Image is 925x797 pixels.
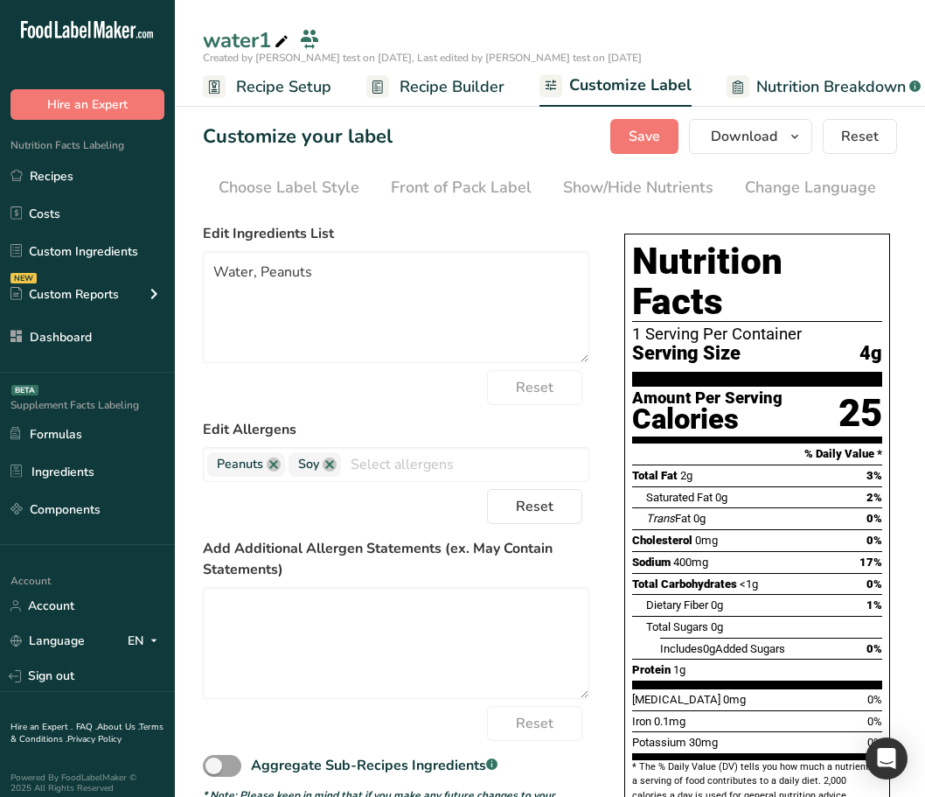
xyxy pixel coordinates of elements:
[711,126,777,147] span: Download
[632,343,741,365] span: Serving Size
[10,626,85,656] a: Language
[632,736,686,749] span: Potassium
[298,455,319,474] span: Soy
[646,512,691,525] span: Fat
[673,663,685,676] span: 1g
[539,66,692,108] a: Customize Label
[632,469,678,482] span: Total Fat
[67,733,122,745] a: Privacy Policy
[866,491,882,504] span: 2%
[646,598,708,612] span: Dietary Fiber
[841,126,879,147] span: Reset
[632,444,882,465] section: % Daily Value *
[727,67,921,107] a: Nutrition Breakdown
[859,343,882,365] span: 4g
[632,390,782,407] div: Amount Per Serving
[203,24,292,56] div: water1
[487,706,582,741] button: Reset
[723,693,746,706] span: 0mg
[660,642,785,655] span: Includes Added Sugars
[867,693,882,706] span: 0%
[251,755,497,776] div: Aggregate Sub-Recipes Ingredients
[646,620,708,633] span: Total Sugars
[867,736,882,749] span: 0%
[689,736,718,749] span: 30mg
[203,419,589,440] label: Edit Allergens
[203,51,642,65] span: Created by [PERSON_NAME] test on [DATE], Last edited by [PERSON_NAME] test on [DATE]
[487,489,582,524] button: Reset
[673,556,708,569] span: 400mg
[10,773,164,794] div: Powered By FoodLabelMaker © 2025 All Rights Reserved
[715,491,727,504] span: 0g
[632,407,782,432] div: Calories
[128,631,164,652] div: EN
[400,75,504,99] span: Recipe Builder
[866,469,882,482] span: 3%
[838,390,882,437] div: 25
[632,663,671,676] span: Protein
[866,738,908,780] div: Open Intercom Messenger
[646,512,675,525] i: Trans
[632,556,671,569] span: Sodium
[236,75,331,99] span: Recipe Setup
[563,176,713,199] div: Show/Hide Nutrients
[867,715,882,728] span: 0%
[203,122,393,151] h1: Customize your label
[391,176,532,199] div: Front of Pack Label
[711,598,723,612] span: 0g
[203,538,589,580] label: Add Additional Allergen Statements (ex. May Contain Statements)
[646,491,713,504] span: Saturated Fat
[10,89,164,120] button: Hire an Expert
[756,75,906,99] span: Nutrition Breakdown
[10,273,37,283] div: NEW
[866,512,882,525] span: 0%
[516,496,553,517] span: Reset
[866,534,882,547] span: 0%
[689,119,812,154] button: Download
[610,119,678,154] button: Save
[693,512,706,525] span: 0g
[366,67,504,107] a: Recipe Builder
[866,577,882,591] span: 0%
[219,176,359,199] div: Choose Label Style
[569,73,692,97] span: Customize Label
[203,67,331,107] a: Recipe Setup
[695,534,718,547] span: 0mg
[703,642,715,655] span: 0g
[654,715,685,728] span: 0.1mg
[632,715,651,728] span: Iron
[97,721,139,733] a: About Us .
[711,620,723,633] span: 0g
[629,126,660,147] span: Save
[632,693,720,706] span: [MEDICAL_DATA]
[76,721,97,733] a: FAQ .
[632,325,882,343] div: 1 Serving Per Container
[516,713,553,734] span: Reset
[11,385,38,395] div: BETA
[203,223,589,244] label: Edit Ingredients List
[866,598,882,612] span: 1%
[10,721,163,745] a: Terms & Conditions .
[487,370,582,405] button: Reset
[823,119,897,154] button: Reset
[632,577,737,591] span: Total Carbohydrates
[10,721,73,733] a: Hire an Expert .
[516,377,553,398] span: Reset
[217,455,263,474] span: Peanuts
[632,241,882,322] h1: Nutrition Facts
[632,534,692,547] span: Cholesterol
[745,176,876,199] div: Change Language
[10,285,119,304] div: Custom Reports
[341,451,588,478] input: Select allergens
[859,556,882,569] span: 17%
[740,577,758,591] span: <1g
[680,469,692,482] span: 2g
[866,642,882,655] span: 0%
